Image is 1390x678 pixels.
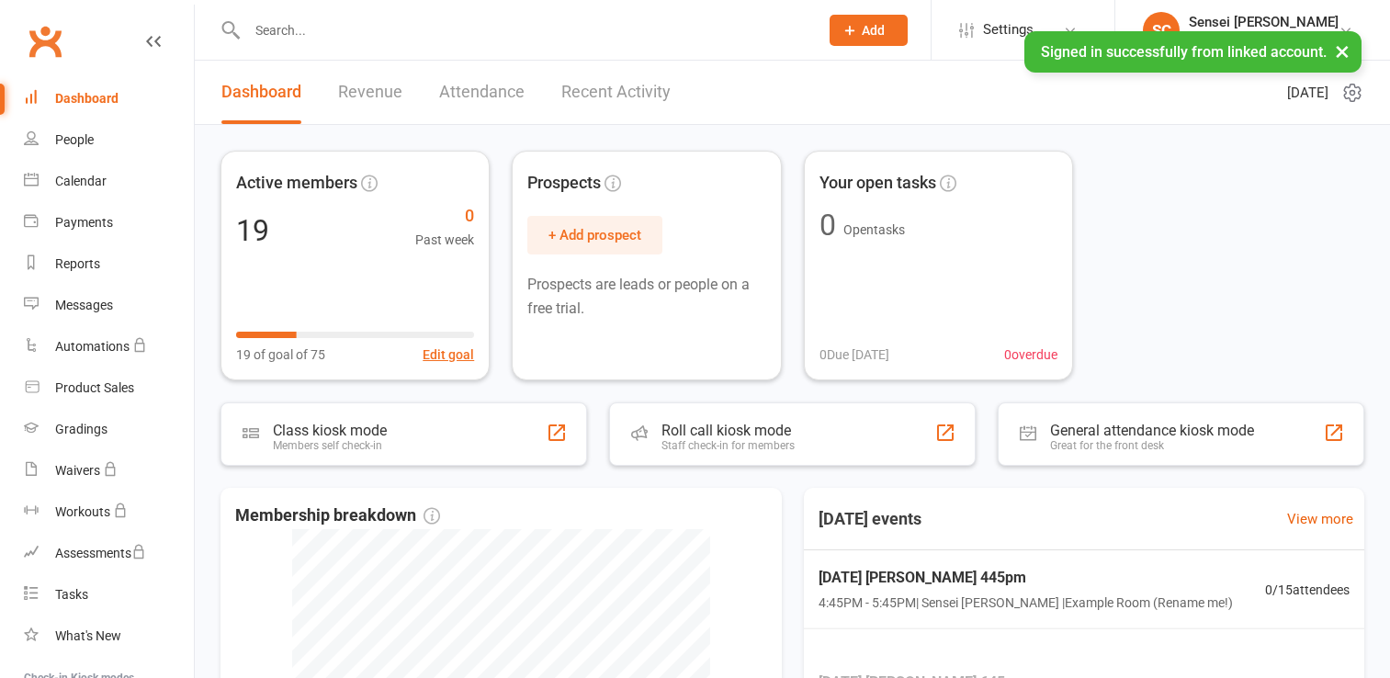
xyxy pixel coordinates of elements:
[55,546,146,560] div: Assessments
[55,256,100,271] div: Reports
[24,616,194,657] a: What's New
[819,345,889,365] span: 0 Due [DATE]
[1189,14,1339,30] div: Sensei [PERSON_NAME]
[661,439,795,452] div: Staff check-in for members
[235,503,440,529] span: Membership breakdown
[804,503,936,536] h3: [DATE] events
[24,367,194,409] a: Product Sales
[423,345,474,365] button: Edit goal
[24,450,194,492] a: Waivers
[1189,30,1339,47] div: Warriors Karate Dojo
[1143,12,1180,49] div: SC
[24,409,194,450] a: Gradings
[24,285,194,326] a: Messages
[439,61,525,124] a: Attendance
[55,91,119,106] div: Dashboard
[24,574,194,616] a: Tasks
[862,23,885,38] span: Add
[415,230,474,250] span: Past week
[236,170,357,197] span: Active members
[236,216,269,245] div: 19
[55,174,107,188] div: Calendar
[1050,439,1254,452] div: Great for the front desk
[527,170,601,197] span: Prospects
[273,439,387,452] div: Members self check-in
[236,345,325,365] span: 19 of goal of 75
[1326,31,1359,71] button: ×
[527,216,662,254] button: + Add prospect
[830,15,908,46] button: Add
[1287,82,1328,104] span: [DATE]
[55,422,107,436] div: Gradings
[843,222,905,237] span: Open tasks
[55,504,110,519] div: Workouts
[242,17,806,43] input: Search...
[1287,508,1353,530] a: View more
[1041,43,1327,61] span: Signed in successfully from linked account.
[221,61,301,124] a: Dashboard
[55,628,121,643] div: What's New
[661,422,795,439] div: Roll call kiosk mode
[55,298,113,312] div: Messages
[819,566,1233,590] span: [DATE] [PERSON_NAME] 445pm
[55,339,130,354] div: Automations
[1004,345,1057,365] span: 0 overdue
[415,203,474,230] span: 0
[24,119,194,161] a: People
[55,587,88,602] div: Tasks
[338,61,402,124] a: Revenue
[24,202,194,243] a: Payments
[527,273,765,320] p: Prospects are leads or people on a free trial.
[24,161,194,202] a: Calendar
[24,78,194,119] a: Dashboard
[55,380,134,395] div: Product Sales
[24,533,194,574] a: Assessments
[1265,579,1350,599] span: 0 / 15 attendees
[24,492,194,533] a: Workouts
[24,243,194,285] a: Reports
[1050,422,1254,439] div: General attendance kiosk mode
[561,61,671,124] a: Recent Activity
[983,9,1034,51] span: Settings
[819,593,1233,613] span: 4:45PM - 5:45PM | Sensei [PERSON_NAME] | Example Room (Rename me!)
[273,422,387,439] div: Class kiosk mode
[819,170,936,197] span: Your open tasks
[55,132,94,147] div: People
[24,326,194,367] a: Automations
[22,18,68,64] a: Clubworx
[55,215,113,230] div: Payments
[819,210,836,240] div: 0
[55,463,100,478] div: Waivers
